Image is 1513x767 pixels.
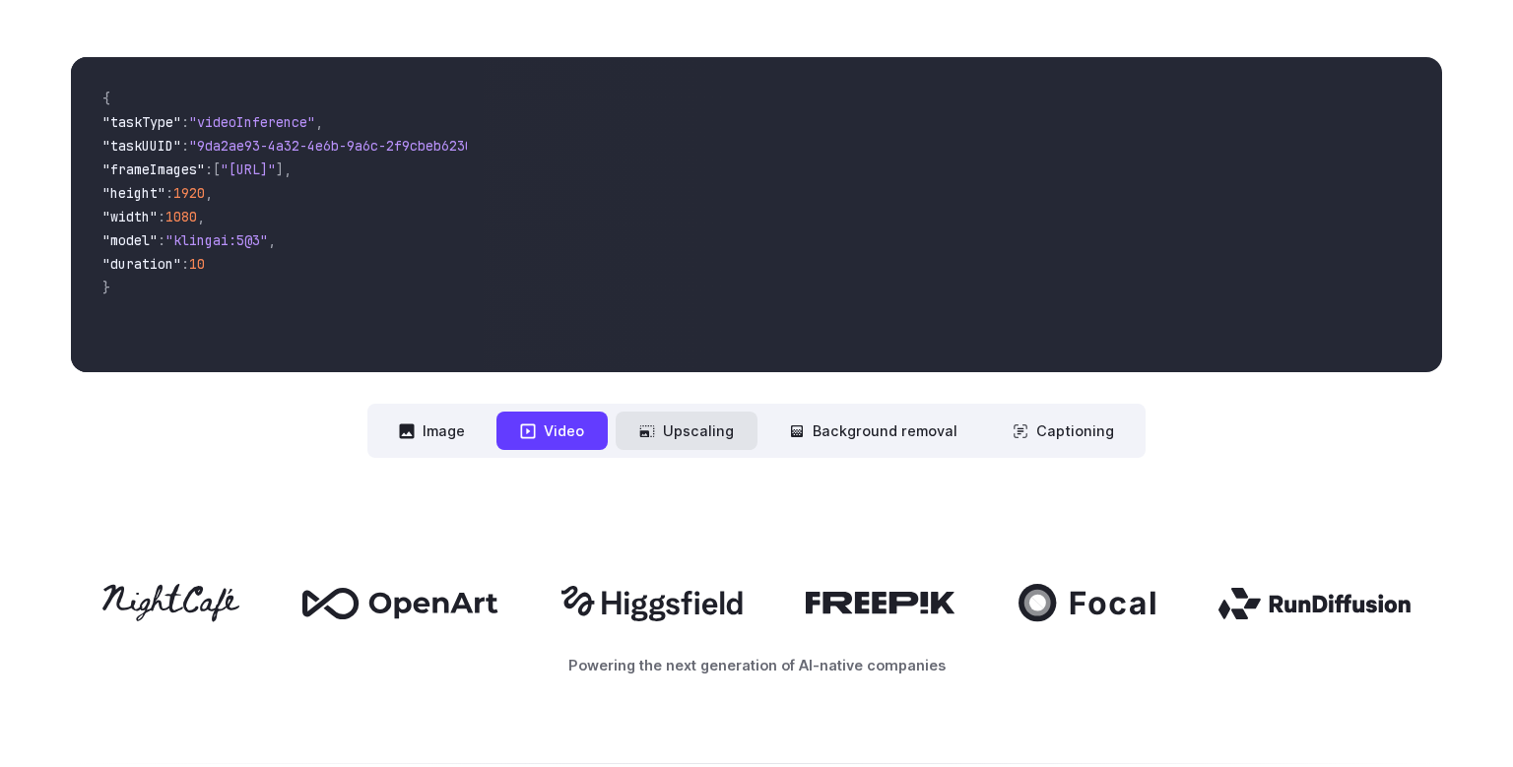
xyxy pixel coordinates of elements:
[181,255,189,273] span: :
[165,231,268,249] span: "klingai:5@3"
[102,113,181,131] span: "taskType"
[102,90,110,107] span: {
[205,184,213,202] span: ,
[189,137,489,155] span: "9da2ae93-4a32-4e6b-9a6c-2f9cbeb62301"
[496,412,608,450] button: Video
[71,654,1442,676] p: Powering the next generation of AI-native companies
[268,231,276,249] span: ,
[189,113,315,131] span: "videoInference"
[221,160,276,178] span: "[URL]"
[102,279,110,296] span: }
[158,208,165,225] span: :
[276,160,284,178] span: ]
[102,184,165,202] span: "height"
[315,113,323,131] span: ,
[102,255,181,273] span: "duration"
[765,412,981,450] button: Background removal
[102,208,158,225] span: "width"
[197,208,205,225] span: ,
[102,137,181,155] span: "taskUUID"
[181,113,189,131] span: :
[205,160,213,178] span: :
[375,412,489,450] button: Image
[102,160,205,178] span: "frameImages"
[989,412,1138,450] button: Captioning
[165,184,173,202] span: :
[102,231,158,249] span: "model"
[616,412,757,450] button: Upscaling
[213,160,221,178] span: [
[189,255,205,273] span: 10
[181,137,189,155] span: :
[158,231,165,249] span: :
[173,184,205,202] span: 1920
[165,208,197,225] span: 1080
[284,160,292,178] span: ,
